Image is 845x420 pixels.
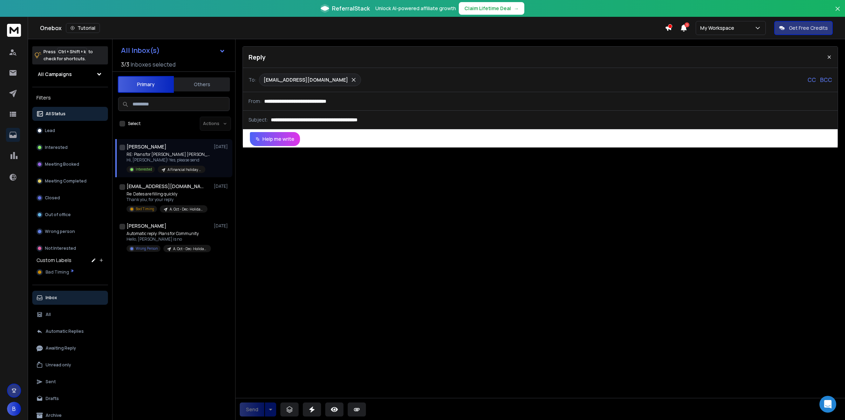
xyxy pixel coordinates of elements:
[32,140,108,154] button: Interested
[173,246,207,252] p: A. Oct - Dec: Holiday Parties
[32,392,108,406] button: Drafts
[127,191,207,197] p: Re: Dates are filling quickly
[38,71,72,78] h1: All Campaigns
[45,229,75,234] p: Wrong person
[32,107,108,121] button: All Status
[248,116,268,123] p: Subject:
[40,23,665,33] div: Onebox
[789,25,828,32] p: Get Free Credits
[36,257,71,264] h3: Custom Labels
[700,25,737,32] p: My Workspace
[46,396,59,401] p: Drafts
[684,22,689,27] span: 1
[45,246,76,251] p: Not Interested
[46,312,51,317] p: All
[136,167,152,172] p: Interested
[248,98,261,105] p: From:
[127,197,207,202] p: Thank you, for your reply
[45,195,60,201] p: Closed
[32,157,108,171] button: Meeting Booked
[127,152,211,157] p: RE: Plans for [PERSON_NAME] [PERSON_NAME]
[45,178,87,184] p: Meeting Completed
[807,76,816,84] p: CC
[32,358,108,372] button: Unread only
[32,241,108,255] button: Not Interested
[46,329,84,334] p: Automatic Replies
[32,341,108,355] button: Awaiting Reply
[174,77,230,92] button: Others
[115,43,231,57] button: All Inbox(s)
[127,222,166,229] h1: [PERSON_NAME]
[136,206,154,212] p: Bad Timing
[66,23,100,33] button: Tutorial
[127,183,204,190] h1: [EMAIL_ADDRESS][DOMAIN_NAME]
[32,93,108,103] h3: Filters
[168,167,201,172] p: A Financial holiday parties
[32,191,108,205] button: Closed
[7,402,21,416] button: B
[248,76,256,83] p: To:
[127,143,166,150] h1: [PERSON_NAME]
[46,295,57,301] p: Inbox
[32,375,108,389] button: Sent
[46,362,71,368] p: Unread only
[121,47,160,54] h1: All Inbox(s)
[45,212,71,218] p: Out of office
[32,291,108,305] button: Inbox
[264,76,348,83] p: [EMAIL_ADDRESS][DOMAIN_NAME]
[57,48,87,56] span: Ctrl + Shift + k
[43,48,93,62] p: Press to check for shortcuts.
[833,4,842,21] button: Close banner
[32,67,108,81] button: All Campaigns
[214,184,230,189] p: [DATE]
[46,379,56,385] p: Sent
[214,144,230,150] p: [DATE]
[127,236,211,242] p: Hello, [PERSON_NAME] is no
[250,132,300,146] button: Help me write
[46,345,76,351] p: Awaiting Reply
[32,225,108,239] button: Wrong person
[32,174,108,188] button: Meeting Completed
[248,52,266,62] p: Reply
[118,76,174,93] button: Primary
[214,223,230,229] p: [DATE]
[46,111,66,117] p: All Status
[514,5,519,12] span: →
[32,308,108,322] button: All
[774,21,833,35] button: Get Free Credits
[127,231,211,236] p: Automatic reply: Plans for Community
[128,121,141,126] label: Select
[121,60,129,69] span: 3 / 3
[32,324,108,338] button: Automatic Replies
[332,4,370,13] span: ReferralStack
[46,269,69,275] span: Bad Timing
[459,2,524,15] button: Claim Lifetime Deal→
[375,5,456,12] p: Unlock AI-powered affiliate growth
[127,157,211,163] p: Hi, [PERSON_NAME]! Yes, please send
[819,396,836,413] div: Open Intercom Messenger
[45,128,55,133] p: Lead
[32,265,108,279] button: Bad Timing
[131,60,176,69] h3: Inboxes selected
[170,207,203,212] p: A. Oct - Dec: Holiday Parties
[32,208,108,222] button: Out of office
[45,145,68,150] p: Interested
[46,413,62,418] p: Archive
[136,246,158,251] p: Wrong Person
[820,76,832,84] p: BCC
[45,161,79,167] p: Meeting Booked
[32,124,108,138] button: Lead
